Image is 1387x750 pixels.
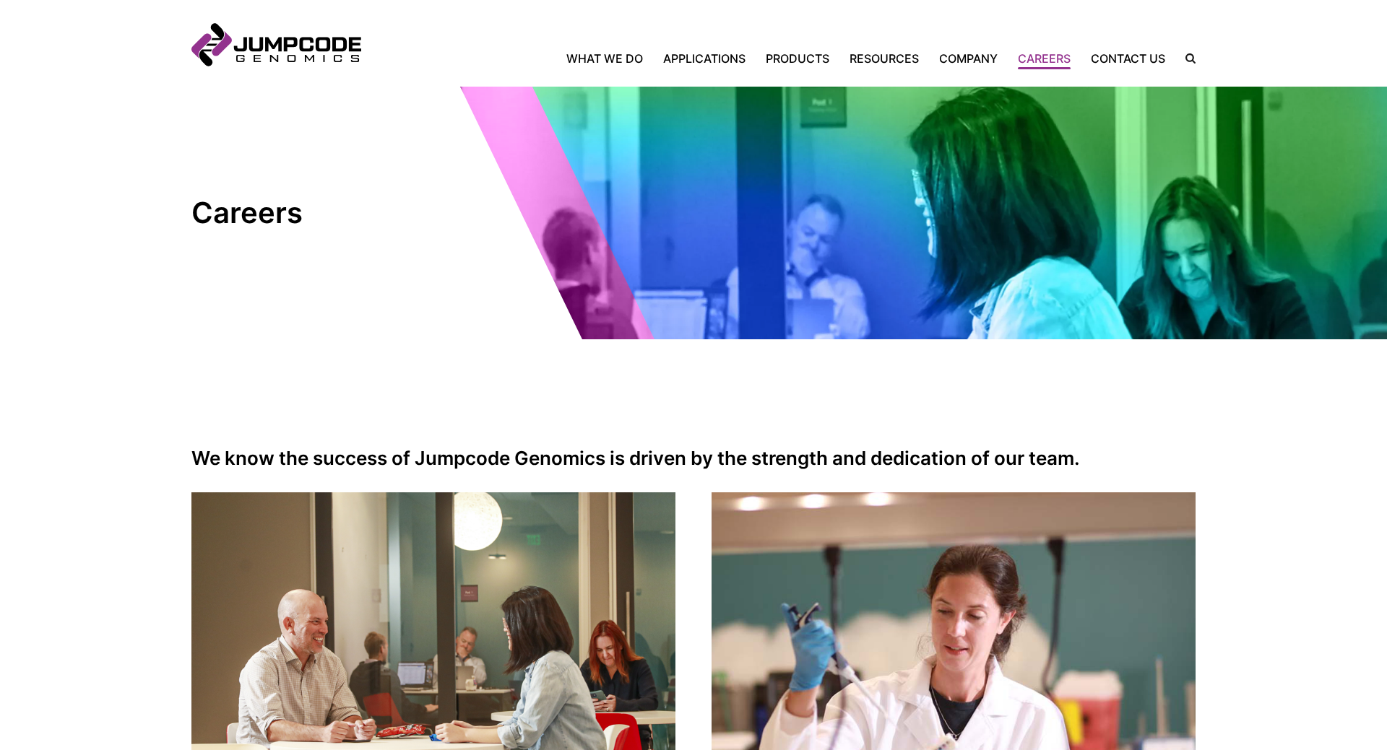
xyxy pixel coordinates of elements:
a: Products [756,50,839,67]
a: Careers [1008,50,1081,67]
label: Search the site. [1175,53,1196,64]
nav: Primary Navigation [361,50,1175,67]
h1: Careers [191,195,451,231]
a: What We Do [566,50,653,67]
a: Applications [653,50,756,67]
a: Company [929,50,1008,67]
a: Resources [839,50,929,67]
a: Contact Us [1081,50,1175,67]
h2: We know the success of Jumpcode Genomics is driven by the strength and dedication of our team. [191,448,1196,469]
